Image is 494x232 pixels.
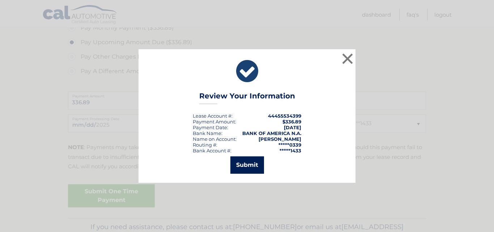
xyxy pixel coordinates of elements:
[282,119,301,125] span: $336.89
[193,148,231,153] div: Bank Account #:
[242,130,301,136] strong: BANK OF AMERICA N.A.
[268,113,301,119] strong: 44455534399
[193,136,237,142] div: Name on Account:
[284,125,301,130] span: [DATE]
[193,130,222,136] div: Bank Name:
[193,142,217,148] div: Routing #:
[193,125,227,130] span: Payment Date
[340,51,355,66] button: ×
[193,125,228,130] div: :
[199,92,295,104] h3: Review Your Information
[230,156,264,174] button: Submit
[193,119,236,125] div: Payment Amount:
[193,113,233,119] div: Lease Account #:
[259,136,301,142] strong: [PERSON_NAME]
